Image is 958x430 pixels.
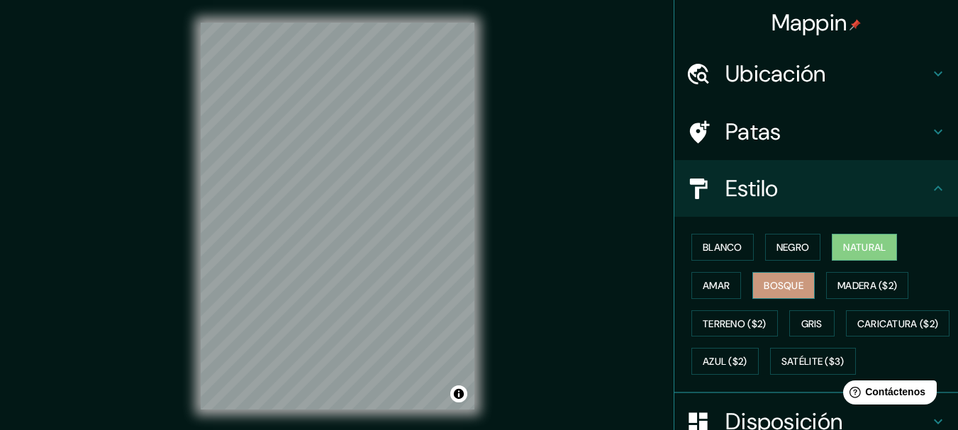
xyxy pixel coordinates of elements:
[725,117,781,147] font: Patas
[691,310,778,337] button: Terreno ($2)
[752,272,815,299] button: Bosque
[781,356,845,368] font: Satélite ($3)
[674,103,958,160] div: Patas
[703,279,730,292] font: Amar
[832,234,897,261] button: Natural
[725,59,826,89] font: Ubicación
[674,45,958,102] div: Ubicación
[450,385,467,402] button: Activar o desactivar atribución
[843,241,886,254] font: Natural
[201,23,474,409] canvas: Mapa
[703,241,742,254] font: Blanco
[837,279,897,292] font: Madera ($2)
[850,19,861,30] img: pin-icon.png
[725,174,779,203] font: Estilo
[770,348,856,375] button: Satélite ($3)
[703,356,747,368] font: Azul ($2)
[772,8,847,38] font: Mappin
[846,310,950,337] button: Caricatura ($2)
[789,310,835,337] button: Gris
[826,272,908,299] button: Madera ($2)
[832,375,942,414] iframe: Lanzador de widgets de ayuda
[764,279,803,292] font: Bosque
[674,160,958,217] div: Estilo
[857,317,939,330] font: Caricatura ($2)
[776,241,810,254] font: Negro
[703,317,767,330] font: Terreno ($2)
[801,317,823,330] font: Gris
[691,272,741,299] button: Amar
[765,234,821,261] button: Negro
[691,234,754,261] button: Blanco
[691,348,759,375] button: Azul ($2)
